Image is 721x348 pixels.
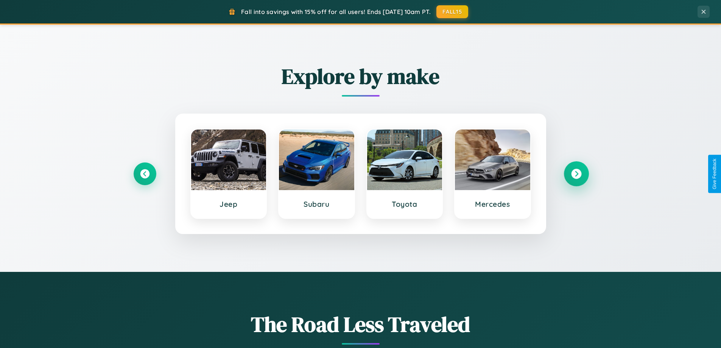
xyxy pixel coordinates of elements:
[199,200,259,209] h3: Jeep
[134,310,588,339] h1: The Road Less Traveled
[712,159,717,189] div: Give Feedback
[375,200,435,209] h3: Toyota
[436,5,468,18] button: FALL15
[241,8,431,16] span: Fall into savings with 15% off for all users! Ends [DATE] 10am PT.
[462,200,523,209] h3: Mercedes
[287,200,347,209] h3: Subaru
[134,62,588,91] h2: Explore by make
